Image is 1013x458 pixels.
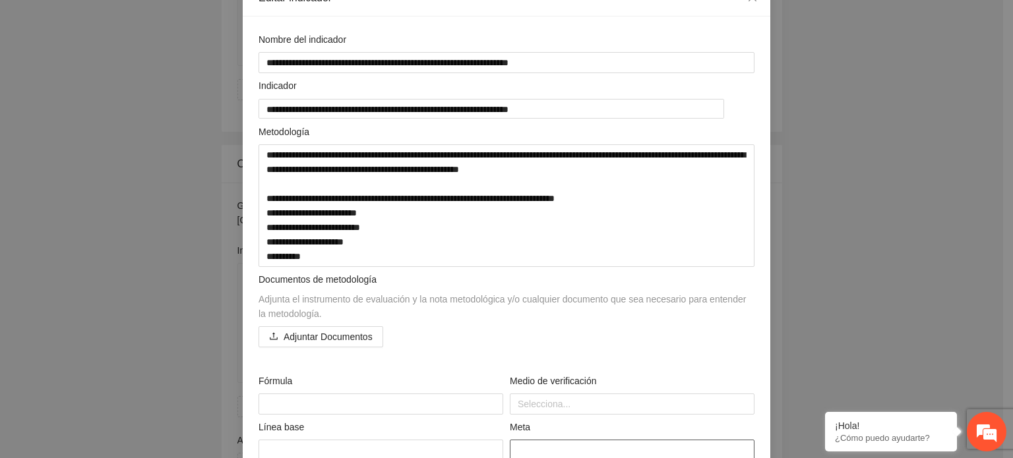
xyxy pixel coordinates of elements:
p: ¿Cómo puedo ayudarte? [835,433,947,443]
span: Medio de verificación [510,374,601,388]
span: Indicador [259,78,301,93]
span: Fórmula [259,374,297,388]
span: Adjuntar Documentos [284,329,373,344]
button: uploadAdjuntar Documentos [259,326,383,347]
span: Adjunta el instrumento de evaluación y la nota metodológica y/o cualquier documento que sea neces... [259,294,746,319]
div: Minimizar ventana de chat en vivo [216,7,248,38]
span: Meta [510,420,536,434]
span: Nombre del indicador [259,32,352,47]
span: Documentos de metodología [259,274,377,285]
span: Metodología [259,125,315,139]
span: uploadAdjuntar Documentos [259,331,383,342]
div: Chatee con nosotros ahora [69,67,222,84]
span: Línea base [259,420,309,434]
div: ¡Hola! [835,420,947,431]
span: Estamos en línea. [77,152,182,285]
span: upload [269,331,278,342]
textarea: Escriba su mensaje y pulse “Intro” [7,312,251,358]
